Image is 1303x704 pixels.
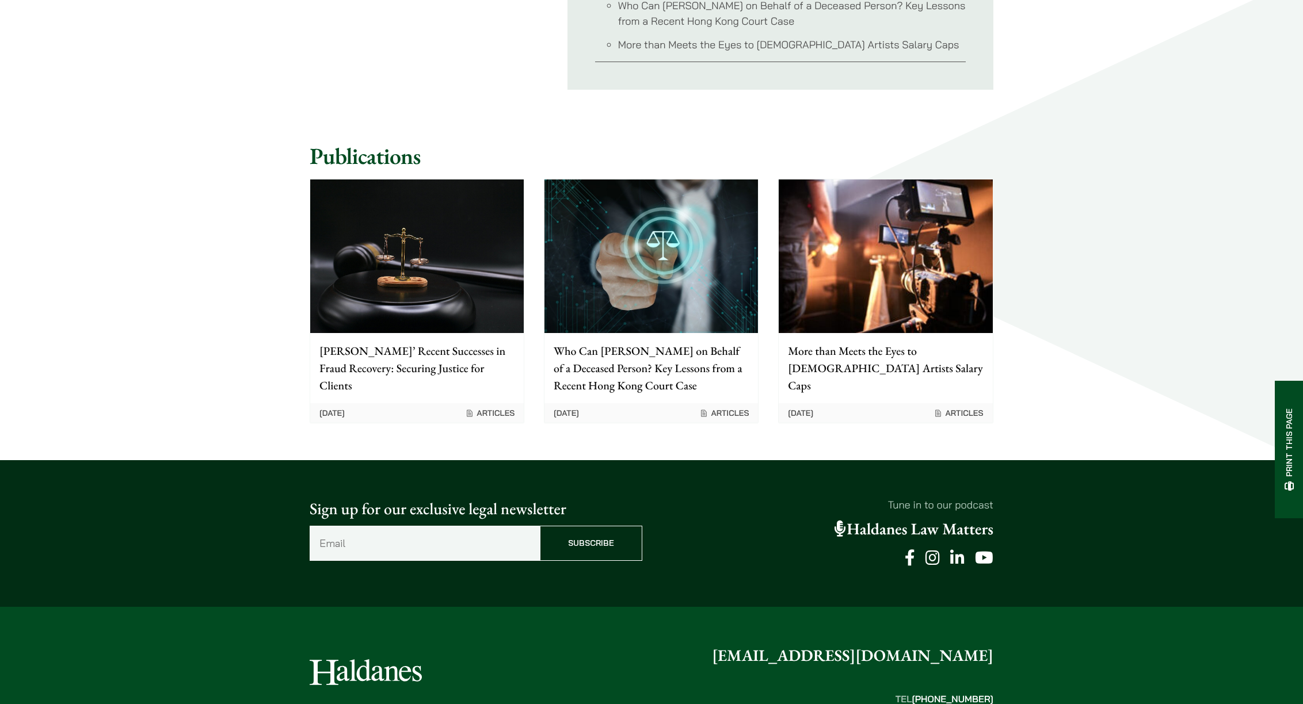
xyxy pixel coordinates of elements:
[465,408,515,418] span: Articles
[788,408,813,418] time: [DATE]
[310,179,524,423] a: [PERSON_NAME]’ Recent Successes in Fraud Recovery: Securing Justice for Clients [DATE] Articles
[310,142,993,170] h2: Publications
[712,645,993,666] a: [EMAIL_ADDRESS][DOMAIN_NAME]
[310,659,422,685] img: Logo of Haldanes
[618,37,966,52] li: More than Meets the Eyes to [DEMOGRAPHIC_DATA] Artists Salary Caps
[319,408,345,418] time: [DATE]
[788,342,983,394] p: More than Meets the Eyes to [DEMOGRAPHIC_DATA] Artists Salary Caps
[699,408,749,418] span: Articles
[554,342,749,394] p: Who Can [PERSON_NAME] on Behalf of a Deceased Person? Key Lessons from a Recent Hong Kong Court Case
[544,179,759,423] a: Who Can [PERSON_NAME] on Behalf of a Deceased Person? Key Lessons from a Recent Hong Kong Court C...
[310,497,642,521] p: Sign up for our exclusive legal newsletter
[934,408,983,418] span: Articles
[778,179,993,423] a: More than Meets the Eyes to [DEMOGRAPHIC_DATA] Artists Salary Caps [DATE] Articles
[554,408,579,418] time: [DATE]
[835,519,993,540] a: Haldanes Law Matters
[310,526,540,561] input: Email
[319,342,515,394] p: [PERSON_NAME]’ Recent Successes in Fraud Recovery: Securing Justice for Clients
[661,497,993,512] p: Tune in to our podcast
[540,526,642,561] input: Subscribe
